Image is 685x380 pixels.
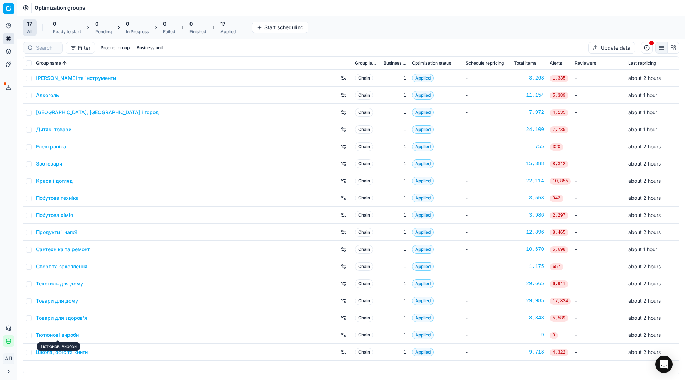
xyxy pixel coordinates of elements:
[36,314,87,321] a: Товари для здоров'я
[463,104,511,121] td: -
[514,194,544,202] div: 3,558
[163,29,175,35] div: Failed
[412,262,434,271] span: Applied
[384,331,406,339] div: 1
[572,70,625,87] td: -
[384,143,406,150] div: 1
[572,241,625,258] td: -
[463,138,511,155] td: -
[514,75,544,82] div: 3,263
[189,20,193,27] span: 0
[384,246,406,253] div: 1
[572,344,625,361] td: -
[550,143,563,151] span: 320
[384,126,406,133] div: 1
[36,75,116,82] a: [PERSON_NAME] та інструменти
[514,109,544,116] a: 7,972
[3,353,14,364] button: АП
[35,4,85,11] nav: breadcrumb
[36,297,78,304] a: Товари для дому
[27,20,32,27] span: 17
[550,315,568,322] span: 5,589
[412,60,451,66] span: Optimization status
[514,297,544,304] a: 29,985
[514,229,544,236] a: 12,896
[36,349,88,356] a: Школа, офіс та книги
[514,212,544,219] a: 3,986
[463,344,511,361] td: -
[412,74,434,82] span: Applied
[572,155,625,172] td: -
[550,212,568,219] span: 2,297
[355,74,373,82] span: Chain
[463,87,511,104] td: -
[588,42,635,54] button: Update data
[37,342,80,351] div: Тютюнові вироби
[384,194,406,202] div: 1
[628,246,657,252] span: about 1 hour
[412,91,434,100] span: Applied
[384,297,406,304] div: 1
[66,42,95,54] button: Filter
[628,332,661,338] span: about 2 hours
[412,142,434,151] span: Applied
[412,297,434,305] span: Applied
[53,29,81,35] div: Ready to start
[514,92,544,99] a: 11,154
[384,314,406,321] div: 1
[572,207,625,224] td: -
[628,280,661,287] span: about 2 hours
[514,280,544,287] a: 29,665
[628,263,661,269] span: about 2 hours
[575,60,596,66] span: Reviewers
[655,356,673,373] div: Open Intercom Messenger
[572,309,625,326] td: -
[463,224,511,241] td: -
[384,263,406,270] div: 1
[514,263,544,270] a: 1,175
[514,314,544,321] a: 8,848
[550,229,568,236] span: 8,465
[572,189,625,207] td: -
[36,212,73,219] a: Побутова хімія
[98,44,132,52] button: Product group
[550,280,568,288] span: 6,911
[550,298,571,305] span: 17,824
[384,92,406,99] div: 1
[412,211,434,219] span: Applied
[572,258,625,275] td: -
[126,29,149,35] div: In Progress
[134,44,166,52] button: Business unit
[384,177,406,184] div: 1
[628,315,661,321] span: about 2 hours
[412,159,434,168] span: Applied
[53,20,56,27] span: 0
[463,309,511,326] td: -
[412,348,434,356] span: Applied
[220,20,225,27] span: 17
[412,125,434,134] span: Applied
[384,109,406,116] div: 1
[355,125,373,134] span: Chain
[550,92,568,99] span: 5,389
[463,70,511,87] td: -
[355,279,373,288] span: Chain
[36,246,90,253] a: Сантехніка та ремонт
[355,348,373,356] span: Chain
[514,331,544,339] div: 9
[628,229,661,235] span: about 2 hours
[35,4,85,11] span: Optimization groups
[463,155,511,172] td: -
[412,245,434,254] span: Applied
[550,332,558,339] span: 9
[412,108,434,117] span: Applied
[384,349,406,356] div: 1
[36,109,159,116] a: [GEOGRAPHIC_DATA], [GEOGRAPHIC_DATA] і город
[514,349,544,356] a: 9,718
